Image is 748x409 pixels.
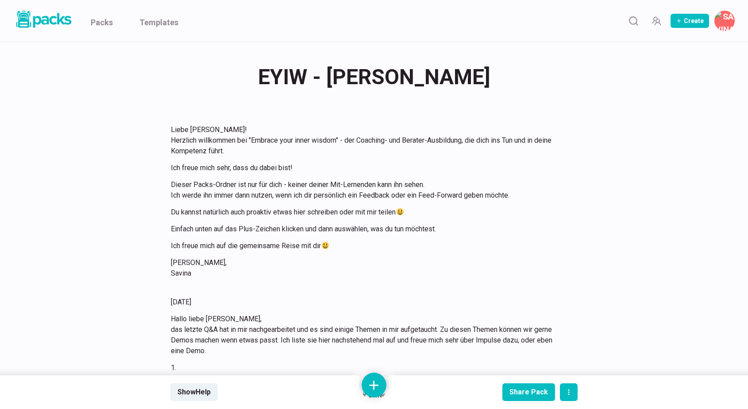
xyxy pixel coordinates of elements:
[171,125,567,156] p: Liebe [PERSON_NAME]! Herzlich willkommen bei "Embrace your inner wisdom" - der Coaching- und Bera...
[397,208,404,215] img: 😃
[648,12,665,30] button: Manage Team Invites
[171,224,567,234] p: Einfach unten auf das Plus-Zeichen klicken und dann auswählen, was du tun möchtest.
[502,383,555,401] button: Share Pack
[171,241,567,251] p: Ich freue mich auf die gemeinsame Reise mit dir
[13,9,73,33] a: Packs logo
[509,388,548,396] div: Share Pack
[560,383,578,401] button: actions
[671,14,709,28] button: Create Pack
[170,383,218,401] button: ShowHelp
[171,314,567,356] p: Hallo liebe [PERSON_NAME], das letzte Q&A hat in mir nachgearbeitet und es sind einige Themen in ...
[171,179,567,201] p: Dieser Packs-Ordner ist nur für dich - keiner deiner Mit-Lernenden kann ihn sehen. Ich werde ihn ...
[258,60,490,94] span: EYIW - [PERSON_NAME]
[714,11,735,31] button: Savina Tilmann
[171,257,567,279] p: [PERSON_NAME], Savina
[171,207,567,218] p: Du kannst natürlich auch proaktiv etwas hier schreiben oder mit mir teilen
[322,242,329,249] img: 😃
[13,9,73,30] img: Packs logo
[625,12,642,30] button: Search
[171,297,567,308] p: [DATE]
[171,163,567,173] p: Ich freue mich sehr, dass du dabei bist!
